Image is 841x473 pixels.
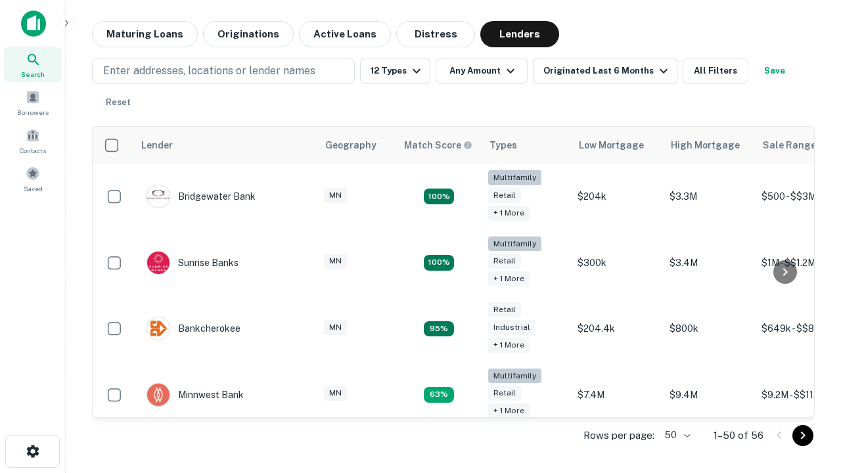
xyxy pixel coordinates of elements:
td: $7.4M [571,362,663,428]
button: Originations [203,21,294,47]
div: + 1 more [488,206,530,221]
img: picture [147,384,170,406]
div: Retail [488,302,521,317]
a: Search [4,47,62,82]
span: Search [21,69,45,79]
div: Sunrise Banks [147,251,239,275]
div: Multifamily [488,236,541,252]
div: Sale Range [763,137,816,153]
div: Matching Properties: 9, hasApolloMatch: undefined [424,321,454,337]
p: 1–50 of 56 [714,428,763,443]
a: Contacts [4,123,62,158]
a: Saved [4,161,62,196]
div: + 1 more [488,271,530,286]
div: High Mortgage [671,137,740,153]
td: $3.3M [663,164,755,230]
div: Types [489,137,517,153]
div: Retail [488,254,521,269]
div: + 1 more [488,403,530,418]
div: Lender [141,137,173,153]
div: + 1 more [488,338,530,353]
div: Industrial [488,320,535,335]
div: 50 [660,426,693,445]
div: Minnwest Bank [147,383,244,407]
div: MN [324,188,347,203]
td: $3.4M [663,230,755,296]
span: Saved [24,183,43,194]
button: Reset [97,89,139,116]
div: MN [324,386,347,401]
div: Multifamily [488,170,541,185]
button: Save your search to get updates of matches that match your search criteria. [754,58,796,84]
button: Active Loans [299,21,391,47]
button: Any Amount [436,58,528,84]
div: Capitalize uses an advanced AI algorithm to match your search with the best lender. The match sco... [404,138,472,152]
div: MN [324,320,347,335]
div: Bridgewater Bank [147,185,256,208]
div: Originated Last 6 Months [543,63,671,79]
th: Types [482,127,571,164]
button: Distress [396,21,475,47]
td: $9.4M [663,362,755,428]
div: Retail [488,188,521,203]
div: Matching Properties: 17, hasApolloMatch: undefined [424,189,454,204]
div: MN [324,254,347,269]
button: Enter addresses, locations or lender names [92,58,355,84]
th: Capitalize uses an advanced AI algorithm to match your search with the best lender. The match sco... [396,127,482,164]
td: $800k [663,296,755,362]
th: Geography [317,127,396,164]
span: Contacts [20,145,46,156]
div: Geography [325,137,376,153]
div: Bankcherokee [147,317,240,340]
p: Rows per page: [583,428,654,443]
div: Retail [488,386,521,401]
img: picture [147,185,170,208]
div: Matching Properties: 10, hasApolloMatch: undefined [424,255,454,271]
button: Lenders [480,21,559,47]
td: $204k [571,164,663,230]
iframe: Chat Widget [775,326,841,389]
th: Lender [133,127,317,164]
p: Enter addresses, locations or lender names [103,63,315,79]
span: Borrowers [17,107,49,118]
h6: Match Score [404,138,470,152]
button: 12 Types [360,58,430,84]
img: capitalize-icon.png [21,11,46,37]
td: $204.4k [571,296,663,362]
button: All Filters [683,58,748,84]
button: Maturing Loans [92,21,198,47]
th: Low Mortgage [571,127,663,164]
a: Borrowers [4,85,62,120]
div: Low Mortgage [579,137,644,153]
button: Originated Last 6 Months [533,58,677,84]
th: High Mortgage [663,127,755,164]
div: Matching Properties: 6, hasApolloMatch: undefined [424,387,454,403]
img: picture [147,317,170,340]
button: Go to next page [792,425,813,446]
div: Multifamily [488,369,541,384]
img: picture [147,252,170,274]
td: $300k [571,230,663,296]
